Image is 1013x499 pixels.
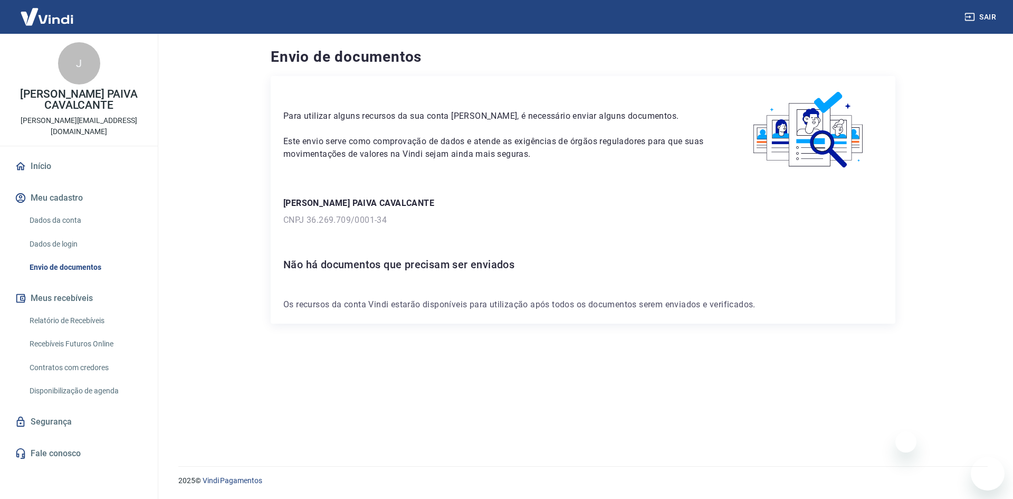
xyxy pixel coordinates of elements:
[25,257,145,278] a: Envio de documentos
[58,42,100,84] div: J
[8,89,149,111] p: [PERSON_NAME] PAIVA CAVALCANTE
[13,410,145,434] a: Segurança
[13,155,145,178] a: Início
[203,476,262,485] a: Vindi Pagamentos
[13,442,145,465] a: Fale conosco
[25,357,145,379] a: Contratos com credores
[8,115,149,137] p: [PERSON_NAME][EMAIL_ADDRESS][DOMAIN_NAME]
[895,431,916,453] iframe: Fechar mensagem
[283,214,883,227] p: CNPJ 36.269.709/0001-34
[25,333,145,355] a: Recebíveis Futuros Online
[283,110,710,123] p: Para utilizar alguns recursos da sua conta [PERSON_NAME], é necessário enviar alguns documentos.
[971,457,1005,491] iframe: Botão para abrir a janela de mensagens
[13,1,81,33] img: Vindi
[283,135,710,161] p: Este envio serve como comprovação de dados e atende as exigências de órgãos reguladores para que ...
[271,46,895,68] h4: Envio de documentos
[178,475,988,486] p: 2025 ©
[25,380,145,402] a: Disponibilização de agenda
[13,287,145,310] button: Meus recebíveis
[735,89,883,172] img: waiting_documents.41d9841a9773e5fdf392cede4d13b617.svg
[283,298,883,311] p: Os recursos da conta Vindi estarão disponíveis para utilização após todos os documentos serem env...
[962,7,1000,27] button: Sair
[25,233,145,255] a: Dados de login
[25,210,145,231] a: Dados da conta
[13,186,145,210] button: Meu cadastro
[283,256,883,273] h6: Não há documentos que precisam ser enviados
[283,197,883,210] p: [PERSON_NAME] PAIVA CAVALCANTE
[25,310,145,332] a: Relatório de Recebíveis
